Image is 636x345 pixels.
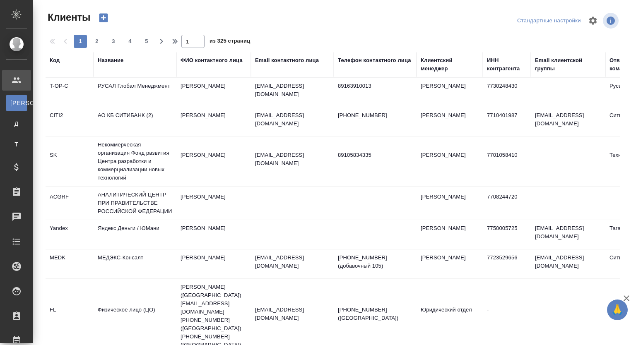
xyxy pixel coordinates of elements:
div: Клиентский менеджер [421,56,479,73]
span: 🙏 [610,301,624,319]
p: [PHONE_NUMBER] ([GEOGRAPHIC_DATA]) [338,306,412,322]
td: [PERSON_NAME] [417,107,483,136]
a: Т [6,136,27,153]
div: ИНН контрагента [487,56,527,73]
button: 🙏 [607,299,628,320]
a: [PERSON_NAME] [6,95,27,111]
span: 2 [90,37,104,46]
span: 4 [123,37,137,46]
td: АО КБ СИТИБАНК (2) [94,107,176,136]
td: [PERSON_NAME] [176,249,251,278]
span: Клиенты [46,11,90,24]
button: 4 [123,35,137,48]
td: 7723529656 [483,249,531,278]
a: Д [6,115,27,132]
td: 7710401987 [483,107,531,136]
button: 2 [90,35,104,48]
span: 3 [107,37,120,46]
div: Название [98,56,123,65]
td: Юридический отдел [417,302,483,331]
p: [PHONE_NUMBER] [338,111,412,120]
button: Создать [94,11,113,25]
span: из 325 страниц [210,36,250,48]
td: [EMAIL_ADDRESS][DOMAIN_NAME] [531,249,605,278]
td: [PERSON_NAME] [417,220,483,249]
td: SK [46,147,94,176]
td: FL [46,302,94,331]
td: Физическое лицо (ЦО) [94,302,176,331]
button: 3 [107,35,120,48]
td: Yandex [46,220,94,249]
div: Телефон контактного лица [338,56,411,65]
span: Д [10,120,23,128]
span: [PERSON_NAME] [10,99,23,107]
p: [EMAIL_ADDRESS][DOMAIN_NAME] [255,151,330,168]
td: [EMAIL_ADDRESS][DOMAIN_NAME] [531,107,605,136]
td: [PERSON_NAME] [176,189,251,218]
td: МЕДЭКС-Консалт [94,249,176,278]
td: [PERSON_NAME] [176,107,251,136]
p: [EMAIL_ADDRESS][DOMAIN_NAME] [255,82,330,98]
p: [EMAIL_ADDRESS][DOMAIN_NAME] [255,254,330,270]
td: ACGRF [46,189,94,218]
div: split button [515,14,583,27]
div: Email контактного лица [255,56,319,65]
button: 5 [140,35,153,48]
td: [EMAIL_ADDRESS][DOMAIN_NAME] [531,220,605,249]
td: 7750005725 [483,220,531,249]
td: Некоммерческая организация Фонд развития Центра разработки и коммерциализации новых технологий [94,137,176,186]
div: ФИО контактного лица [181,56,243,65]
p: [EMAIL_ADDRESS][DOMAIN_NAME] [255,306,330,322]
span: 5 [140,37,153,46]
td: АНАЛИТИЧЕСКИЙ ЦЕНТР ПРИ ПРАВИТЕЛЬСТВЕ РОССИЙСКОЙ ФЕДЕРАЦИИ [94,187,176,220]
td: CITI2 [46,107,94,136]
td: [PERSON_NAME] [417,249,483,278]
td: 7708244720 [483,189,531,218]
p: [PHONE_NUMBER] (добавочный 105) [338,254,412,270]
span: Посмотреть информацию [603,13,620,29]
span: Настроить таблицу [583,11,603,31]
div: Код [50,56,60,65]
td: [PERSON_NAME] [417,78,483,107]
td: MEDK [46,249,94,278]
p: 89105834335 [338,151,412,159]
td: [PERSON_NAME] [176,147,251,176]
div: Email клиентской группы [535,56,601,73]
td: 7730248430 [483,78,531,107]
p: 89163910013 [338,82,412,90]
td: [PERSON_NAME] [176,220,251,249]
td: [PERSON_NAME] [176,78,251,107]
td: [PERSON_NAME] [417,189,483,218]
td: 7701058410 [483,147,531,176]
td: Яндекс Деньги / ЮМани [94,220,176,249]
td: T-OP-C [46,78,94,107]
td: - [483,302,531,331]
p: [EMAIL_ADDRESS][DOMAIN_NAME] [255,111,330,128]
span: Т [10,140,23,149]
td: [PERSON_NAME] [417,147,483,176]
td: РУСАЛ Глобал Менеджмент [94,78,176,107]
